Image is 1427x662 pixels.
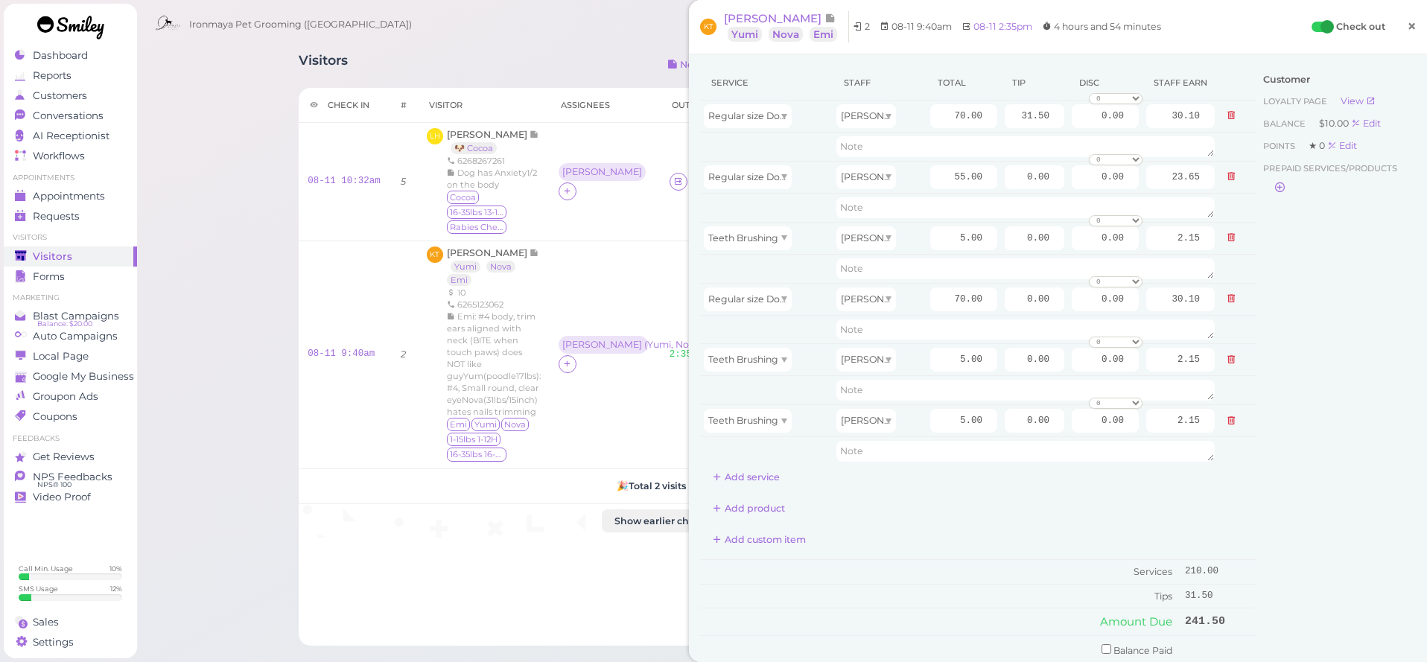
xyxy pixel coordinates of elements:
span: Video Proof [33,491,91,503]
a: Requests [4,206,137,226]
td: Balance Paid [700,635,1181,662]
a: [PERSON_NAME] 🐶 Cocoa [447,129,539,153]
span: Note [530,247,539,258]
a: Emi [810,27,837,42]
div: [PERSON_NAME] (Yumi, Nova, Emi) [559,336,652,355]
button: Add custom item [700,528,819,552]
span: Note [824,11,836,25]
a: Blast Campaigns Balance: $20.00 [4,306,137,326]
div: SMS Usage [19,584,58,593]
span: Prepaid services/products [1263,161,1397,176]
th: Service [700,66,833,101]
span: Coupons [33,410,77,423]
span: Balance: $20.00 [37,318,92,330]
span: Teeth Brushing [708,415,778,426]
button: Notes [655,53,720,77]
span: Blast Campaigns [33,310,119,322]
th: Discount [1068,66,1142,101]
span: Auto Campaigns [33,330,118,343]
span: Ironmaya Pet Grooming ([GEOGRAPHIC_DATA]) [189,4,412,45]
span: Local Page [33,350,89,363]
span: Cocoa [447,191,479,204]
th: Assignees [550,88,661,123]
span: Nova [501,418,529,431]
span: 1-15lbs 1-12H [447,433,500,446]
span: NPS Feedbacks [33,471,112,483]
span: [PERSON_NAME] [841,171,921,182]
span: Teeth Brushing [708,354,778,365]
span: Visitors [33,250,72,263]
li: Visitors [4,232,137,243]
th: Visitor [418,88,550,123]
span: Amount Due [1100,614,1172,628]
span: 16-35lbs 13-15H [447,206,506,219]
li: Appointments [4,173,137,183]
span: Customers [33,89,87,102]
a: Settings [4,632,137,652]
a: [PERSON_NAME] Yumi Nova Emi [447,247,539,285]
span: Regular size Dog Bath and Brush (35 lbs or less) [708,171,924,182]
div: [PERSON_NAME] [562,167,642,177]
div: 6268267261 [447,155,541,167]
a: Forms [4,267,137,287]
span: Teeth Brushing [708,232,778,244]
span: Sales [33,616,59,628]
a: Auto Campaigns [4,326,137,346]
span: $10.00 [1319,118,1351,129]
a: 08-11 2:35pm [973,21,1032,32]
span: Settings [33,636,74,649]
a: Google My Business [4,366,137,386]
a: Dashboard [4,45,137,66]
span: [PERSON_NAME] [841,354,921,365]
div: 6265123062 [447,299,541,311]
span: [PERSON_NAME] [447,129,530,140]
a: View [1341,95,1376,106]
span: Workflows [33,150,85,162]
a: Emi [447,274,471,286]
a: AI Receptionist [4,126,137,146]
a: Reports [4,66,137,86]
a: Local Page [4,346,137,366]
a: Yumi [728,27,762,42]
td: 31.50 [1181,584,1256,608]
div: 12 % [110,584,122,593]
a: Workflows [4,146,137,166]
h1: Visitors [299,53,348,80]
a: Yumi [451,261,480,273]
span: 16-35lbs 16-20lbs [447,448,506,461]
th: Out [661,88,712,123]
div: 10 [447,287,541,299]
a: Groupon Ads [4,386,137,407]
span: Balance [1263,118,1308,129]
th: Staff [833,66,927,101]
a: Sales [4,612,137,632]
th: Staff earn [1142,66,1218,101]
a: Get Reviews [4,447,137,467]
button: Show earlier check-ins [602,509,737,533]
li: Marketing [4,293,137,303]
button: Add service [700,465,792,489]
a: Nova [486,261,515,273]
a: 🐶 Cocoa [451,142,497,154]
span: [PERSON_NAME] [841,110,921,121]
li: 08-11 9:40am [876,19,956,34]
div: 10 % [109,564,122,573]
span: Points [1263,141,1297,151]
td: 241.50 [1181,608,1256,635]
a: Appointments [4,186,137,206]
span: Note [530,129,539,140]
span: Forms [33,270,65,283]
span: Google My Business [33,370,134,383]
span: [PERSON_NAME] [841,293,921,305]
span: Groupon Ads [33,390,98,403]
a: Edit [1327,140,1357,151]
span: Reports [33,69,71,82]
span: Yumi [471,418,500,431]
span: Appointments [33,190,105,203]
a: Nova [769,27,803,42]
span: 2 [865,21,870,32]
span: Conversations [33,109,104,122]
h5: 🎉 Total 2 visits [DATE]. [308,480,1031,491]
span: Loyalty page [1263,96,1329,106]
